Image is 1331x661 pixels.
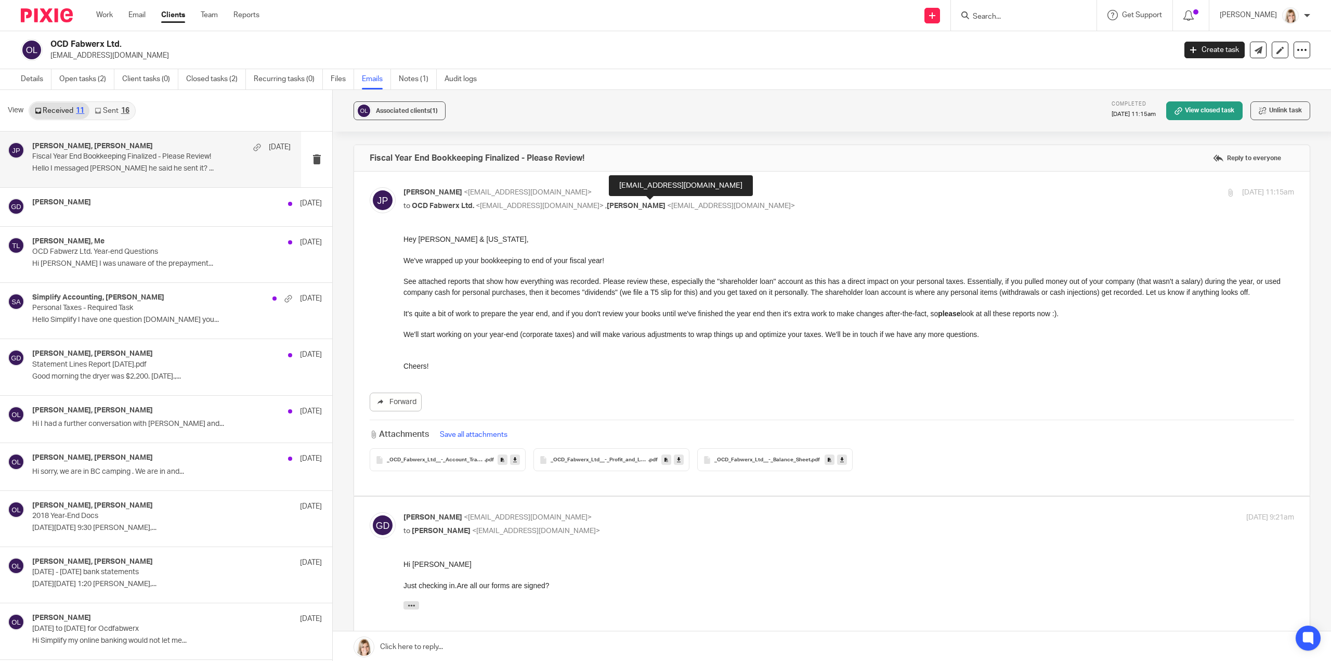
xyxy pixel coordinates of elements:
span: Associated clients [376,108,438,114]
span: [PERSON_NAME] [607,202,665,210]
img: svg%3E [356,103,372,119]
h2: OCD Fabwerx Ltd. [50,39,945,50]
span: to [403,202,410,210]
a: Notes (1) [399,69,437,89]
span: OCD Fabwerx Ltd. [412,202,474,210]
p: Hello Simplify I have one question [DOMAIN_NAME] you... [32,316,322,325]
p: Hi Simplify my online banking would not let me... [32,637,322,645]
a: Details [21,69,51,89]
h4: [PERSON_NAME], [PERSON_NAME] [32,558,153,566]
strong: please [534,75,557,84]
p: [DATE] to [DATE] for Ocdfabwerx [32,625,264,633]
p: [DATE] [269,142,291,152]
a: Work [96,10,113,20]
span: <[EMAIL_ADDRESS][DOMAIN_NAME]> [464,514,592,521]
p: Personal Taxes - Required Task [32,304,264,313]
span: _OCD_Fabwerx_Ltd__-_Profit_and_Loss [551,457,648,463]
img: svg%3E [8,406,24,423]
span: .pdf [811,457,820,463]
a: Closed tasks (2) [186,69,246,89]
span: (1) [430,108,438,114]
a: Forward [370,393,422,411]
span: Completed [1112,101,1146,107]
a: Create task [1184,42,1245,58]
p: [PERSON_NAME] [1220,10,1277,20]
a: Reports [233,10,259,20]
span: View [8,105,23,116]
h4: [PERSON_NAME], [PERSON_NAME] [32,349,153,358]
p: Hi sorry, we are in BC camping . We are in and... [32,468,322,476]
span: [PERSON_NAME] [403,189,462,196]
p: 2018 Year-End Docs [32,512,264,521]
h4: [PERSON_NAME], Me [32,237,105,246]
img: svg%3E [8,453,24,470]
h4: Fiscal Year End Bookkeeping Finalized - Please Review! [370,153,584,163]
p: [DATE] [300,501,322,512]
span: _OCD_Fabwerx_Ltd__-_Account_Transactions [387,457,485,463]
span: , [605,202,607,210]
button: Associated clients(1) [354,101,446,120]
p: [DATE] [300,406,322,417]
a: Files [331,69,354,89]
p: Fiscal Year End Bookkeeping Finalized - Please Review! [32,152,239,161]
a: Audit logs [445,69,485,89]
span: Get Support [1122,11,1162,19]
span: _OCD_Fabwerx_Ltd__-_Balance_Sheet [714,457,811,463]
img: svg%3E [8,142,24,159]
div: [EMAIL_ADDRESS][DOMAIN_NAME] [609,175,753,196]
a: Received11 [30,102,89,119]
span: <[EMAIL_ADDRESS][DOMAIN_NAME]> [464,189,592,196]
img: Tayler%20Headshot%20Compressed%20Resized%202.jpg [1282,7,1299,24]
a: Email [128,10,146,20]
a: Open tasks (2) [59,69,114,89]
span: <[EMAIL_ADDRESS][DOMAIN_NAME]> [667,202,795,210]
img: svg%3E [8,501,24,518]
img: svg%3E [370,187,396,213]
h4: [PERSON_NAME] [32,198,91,207]
a: Recurring tasks (0) [254,69,323,89]
p: [DATE][DATE] 9:30 [PERSON_NAME],... [32,524,322,533]
h4: Simplify Accounting, [PERSON_NAME] [32,293,164,302]
button: Save all attachments [437,429,511,440]
a: Client tasks (0) [122,69,178,89]
span: <[EMAIL_ADDRESS][DOMAIN_NAME]> [472,527,600,535]
p: [DATE] [300,558,322,568]
span: .pdf [485,457,494,463]
p: [DATE] 11:15am [1112,110,1156,119]
div: 16 [121,107,129,114]
img: svg%3E [370,512,396,538]
span: .pdf [648,457,658,463]
img: svg%3E [8,237,24,254]
img: svg%3E [21,39,43,61]
p: [DATE] - [DATE] bank statements [32,568,264,577]
p: OCD Fabwerz Ltd. Year-end Questions [32,248,264,256]
img: svg%3E [8,198,24,215]
img: svg%3E [8,349,24,366]
p: [DATE][DATE] 1:20 [PERSON_NAME],... [32,580,322,589]
button: _OCD_Fabwerx_Ltd__-_Account_Transactions.pdf [370,448,526,471]
button: _OCD_Fabwerx_Ltd__-_Profit_and_Loss.pdf [533,448,689,471]
a: Clients [161,10,185,20]
a: Emails [362,69,391,89]
img: Pixie [21,8,73,22]
p: [DATE] [300,349,322,360]
span: to [403,527,410,535]
button: Unlink task [1250,101,1310,120]
p: [DATE] [300,198,322,209]
img: svg%3E [8,558,24,574]
img: svg%3E [8,614,24,630]
h4: [PERSON_NAME] [32,614,91,623]
h3: Attachments [370,429,429,440]
button: _OCD_Fabwerx_Ltd__-_Balance_Sheet.pdf [697,448,853,471]
img: svg%3E [8,293,24,310]
h4: [PERSON_NAME], [PERSON_NAME] [32,453,153,462]
span: [PERSON_NAME] [412,527,471,535]
p: [DATE] 11:15am [1242,187,1294,198]
h4: [PERSON_NAME], [PERSON_NAME] [32,406,153,415]
p: [DATE] [300,237,322,248]
p: Good morning the dryer was $2,200. [DATE].,... [32,372,322,381]
p: Hi I had a further conversation with [PERSON_NAME] and... [32,420,322,429]
p: Hi [PERSON_NAME] I was unaware of the prepayment... [32,260,322,268]
div: 11 [76,107,84,114]
p: [EMAIL_ADDRESS][DOMAIN_NAME] [50,50,1169,61]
